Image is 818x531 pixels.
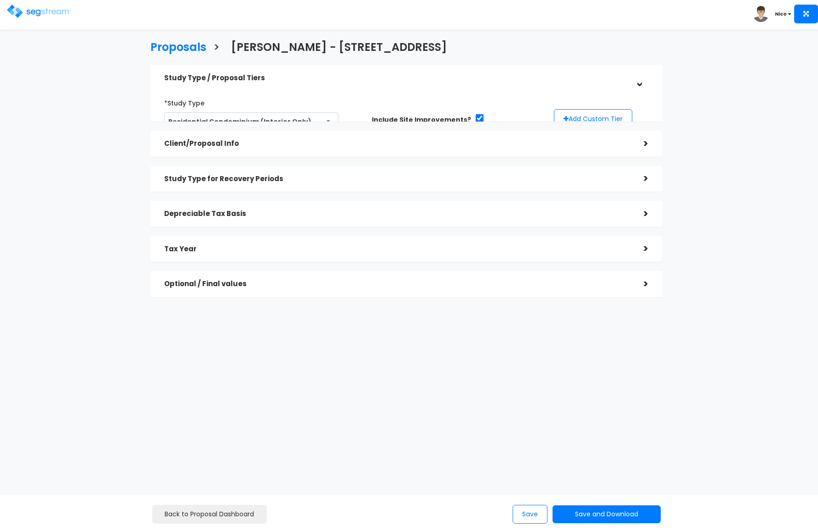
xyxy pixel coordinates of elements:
div: > [630,242,648,256]
div: > [630,277,648,291]
a: Proposals [144,32,206,60]
a: [PERSON_NAME] - [STREET_ADDRESS] [224,32,447,60]
b: Nico [775,11,787,17]
a: Back to Proposal Dashboard [152,505,267,524]
img: logo.png [7,5,71,18]
h3: Proposals [150,41,206,55]
div: > [630,171,648,186]
button: Save [513,505,547,524]
div: > [630,137,648,151]
span: Residential Condominium (Interior Only) [165,113,338,130]
h5: Study Type for Recovery Periods [164,175,630,183]
label: Include Site Improvements? [372,115,471,124]
h5: Optional / Final values [164,280,630,288]
h5: Study Type / Proposal Tiers [164,74,630,82]
h5: Tax Year [164,245,630,253]
h3: > [213,41,220,55]
button: Save and Download [553,505,661,523]
h3: [PERSON_NAME] - [STREET_ADDRESS] [231,41,447,55]
img: avatar.png [753,6,769,22]
div: > [630,207,648,221]
span: Residential Condominium (Interior Only) [164,112,338,130]
label: *Study Type [164,95,204,108]
div: > [632,69,646,87]
h5: Depreciable Tax Basis [164,210,630,218]
button: Add Custom Tier [554,109,632,128]
h5: Client/Proposal Info [164,140,630,148]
